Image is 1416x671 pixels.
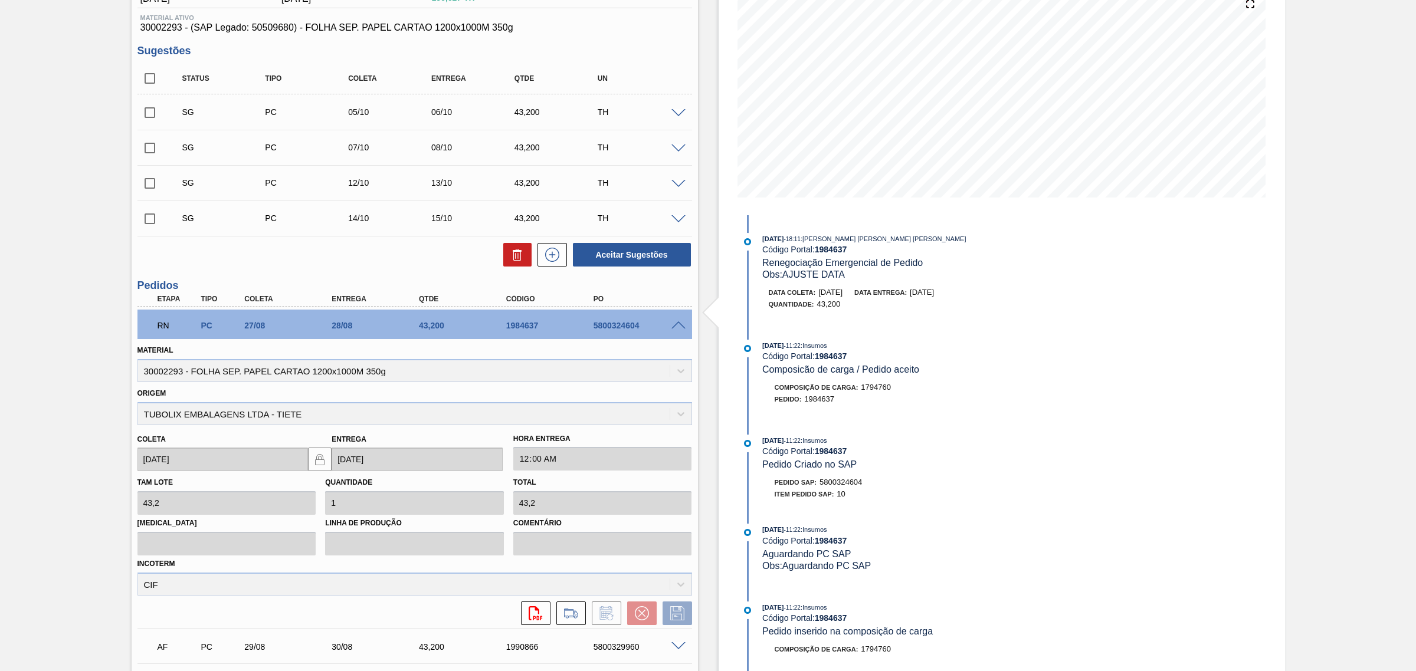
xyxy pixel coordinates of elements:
[329,321,428,330] div: 28/08/2025
[313,452,327,466] img: locked
[801,342,827,349] span: : Insumos
[137,478,173,486] label: Tam lote
[198,321,244,330] div: Pedido de Compra
[332,448,503,471] input: dd/mm/yyyy
[762,342,784,349] span: [DATE]
[503,321,602,330] div: 1984637
[137,346,173,354] label: Material
[179,178,274,188] div: Sugestão Criada
[137,560,175,568] label: Incoterm
[595,107,689,117] div: TH
[308,448,332,471] button: locked
[815,351,847,361] strong: 1984637
[345,74,440,83] div: Coleta
[179,74,274,83] div: Status
[595,74,689,83] div: UN
[762,604,784,611] span: [DATE]
[837,489,845,498] span: 10
[815,245,847,254] strong: 1984637
[801,604,827,611] span: : Insumos
[158,642,198,652] p: AF
[762,549,851,559] span: Aguardando PC SAP
[775,646,858,653] span: Composição de Carga :
[332,435,366,443] label: Entrega
[241,642,340,652] div: 29/08/2025
[428,107,523,117] div: 06/10/2025
[155,634,201,660] div: Aguardando Faturamento
[784,343,801,349] span: - 11:22
[769,301,814,308] span: Quantidade :
[140,14,689,21] span: Material ativo
[801,437,827,444] span: : Insumos
[140,22,689,33] span: 30002293 - (SAP Legado: 50509680) - FOLHA SEP. PAPEL CARTAO 1200x1000M 350g
[179,143,274,152] div: Sugestão Criada
[262,74,356,83] div: Tipo
[345,107,440,117] div: 05/10/2025
[512,213,606,223] div: 43,200
[591,321,690,330] div: 5800324604
[137,515,316,532] label: [MEDICAL_DATA]
[775,396,802,403] span: Pedido :
[503,642,602,652] div: 1990866
[179,107,274,117] div: Sugestão Criada
[155,313,201,338] div: Em renegociação
[512,107,606,117] div: 43,200
[497,243,532,267] div: Excluir Sugestões
[345,143,440,152] div: 07/10/2025
[762,245,1043,254] div: Código Portal:
[762,437,784,444] span: [DATE]
[801,235,966,242] span: : [PERSON_NAME] [PERSON_NAME] [PERSON_NAME]
[428,74,523,83] div: Entrega
[241,295,340,303] div: Coleta
[513,478,536,486] label: Total
[744,345,751,352] img: atual
[591,295,690,303] div: PO
[784,604,801,611] span: - 11:22
[762,351,1043,361] div: Código Portal:
[762,526,784,533] span: [DATE]
[416,642,515,652] div: 43,200
[762,258,923,268] span: Renegociação Emergencial de Pedido
[762,364,919,374] span: Composicão de carga / Pedido aceito
[820,478,862,486] span: 5800324604
[179,213,274,223] div: Sugestão Criada
[784,236,801,242] span: - 18:11
[428,213,523,223] div: 15/10/2025
[503,295,602,303] div: Código
[262,107,356,117] div: Pedido de Compra
[762,561,871,571] span: Obs: Aguardando PC SAP
[532,243,567,267] div: Nova sugestão
[512,143,606,152] div: 43,200
[416,295,515,303] div: Qtde
[513,430,692,448] label: Hora Entrega
[137,279,692,292] h3: Pedidos
[345,178,440,188] div: 12/10/2025
[762,626,933,636] span: Pedido inserido na composição de carga
[861,383,891,392] span: 1794760
[775,384,858,391] span: Composição de Carga :
[573,243,691,267] button: Aceitar Sugestões
[784,527,801,533] span: - 11:22
[762,613,1043,623] div: Código Portal:
[657,601,692,625] div: Salvar Pedido
[815,536,847,545] strong: 1984637
[769,289,816,296] span: Data coleta:
[329,642,428,652] div: 30/08/2025
[158,321,198,330] p: RN
[512,74,606,83] div: Qtde
[815,446,847,456] strong: 1984637
[775,491,834,498] span: Item pedido SAP:
[586,601,621,625] div: Informar alteração no pedido
[744,607,751,614] img: atual
[861,644,891,653] span: 1794760
[155,295,201,303] div: Etapa
[784,438,801,444] span: - 11:22
[262,143,356,152] div: Pedido de Compra
[345,213,440,223] div: 14/10/2025
[762,536,1043,545] div: Código Portal:
[621,601,657,625] div: Cancelar pedido
[198,642,244,652] div: Pedido de Compra
[818,288,843,297] span: [DATE]
[804,394,834,403] span: 1984637
[329,295,428,303] div: Entrega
